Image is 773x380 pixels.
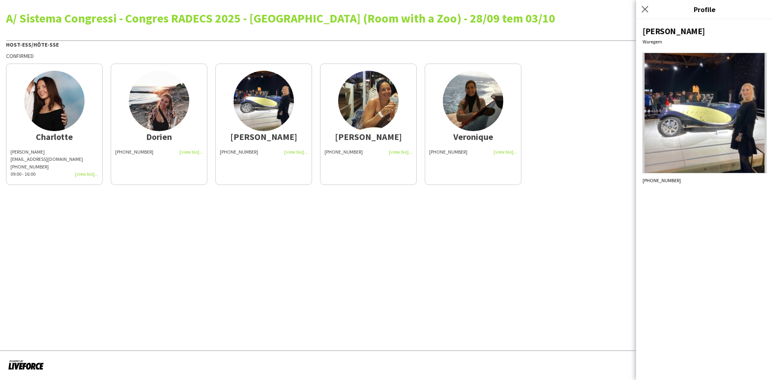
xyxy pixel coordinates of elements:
div: [PERSON_NAME] [10,148,98,178]
span: [PHONE_NUMBER] [324,149,363,155]
span: [PHONE_NUMBER] [643,177,681,183]
h3: Profile [636,4,773,14]
div: Waregem [643,39,767,45]
div: Host-ess/Hôte-sse [6,40,767,48]
div: [PERSON_NAME] [324,133,412,140]
div: Charlotte [10,133,98,140]
div: 09:00 - 16:00 [10,170,98,178]
span: [PHONE_NUMBER] [429,149,467,155]
div: A/ Sistema Congressi - Congres RADECS 2025 - [GEOGRAPHIC_DATA] (Room with a Zoo) - 28/09 tem 03/10 [6,12,767,24]
img: thumb-64f6c98231398.jpeg [129,71,189,131]
span: [PHONE_NUMBER] [220,149,258,155]
span: [PHONE_NUMBER] [115,149,153,155]
img: thumb-617a809defc6d.jpeg [234,71,294,131]
div: Confirmed [6,52,767,60]
img: thumb-5ed675973da1c.jpeg [338,71,399,131]
img: thumb-15913786185eda82bac3841.jpeg [443,71,503,131]
div: Dorien [115,133,203,140]
img: Powered by Liveforce [8,359,44,370]
div: [PERSON_NAME] [643,26,767,37]
img: Crew avatar or photo [643,53,767,173]
div: Veronique [429,133,517,140]
img: thumb-6787dae4be4e4.jpeg [24,71,85,131]
div: [EMAIL_ADDRESS][DOMAIN_NAME] [10,156,98,163]
div: [PERSON_NAME] [220,133,308,140]
div: [PHONE_NUMBER] [10,163,98,170]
